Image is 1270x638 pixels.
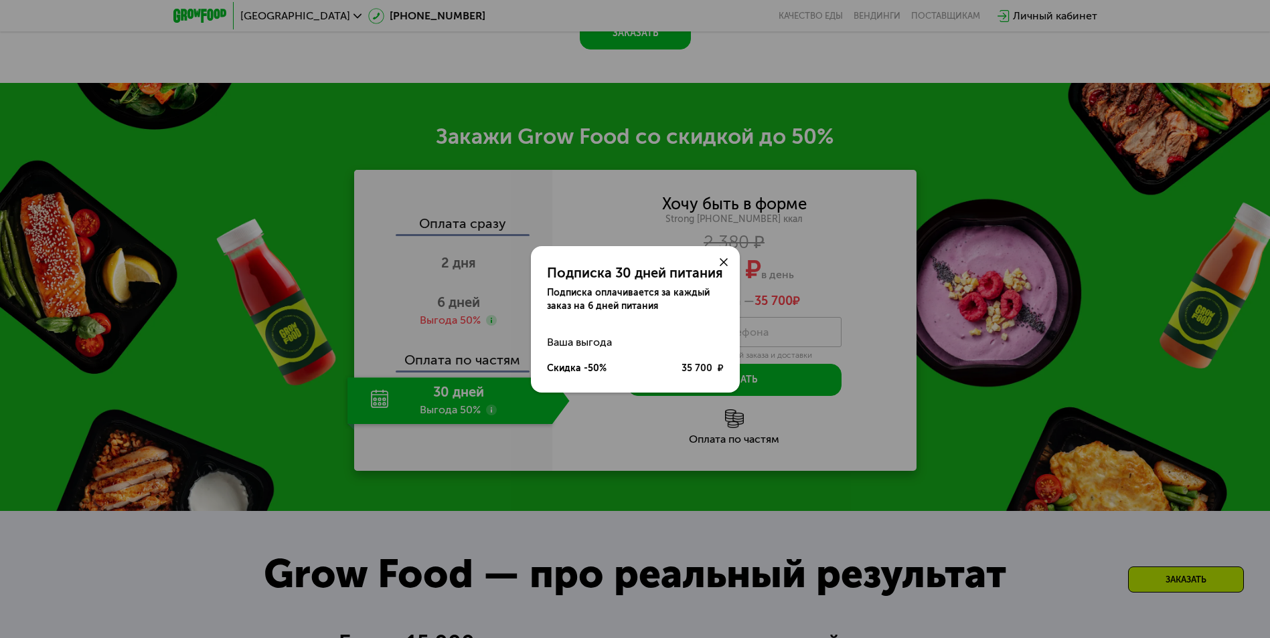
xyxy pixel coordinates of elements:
span: ₽ [718,362,724,375]
div: Ваша выгода [547,329,724,356]
div: Скидка -50% [547,362,607,375]
div: 35 700 [682,362,724,375]
div: Подписка оплачивается за каждый заказ на 6 дней питания [547,286,724,313]
div: Подписка 30 дней питания [547,265,724,281]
